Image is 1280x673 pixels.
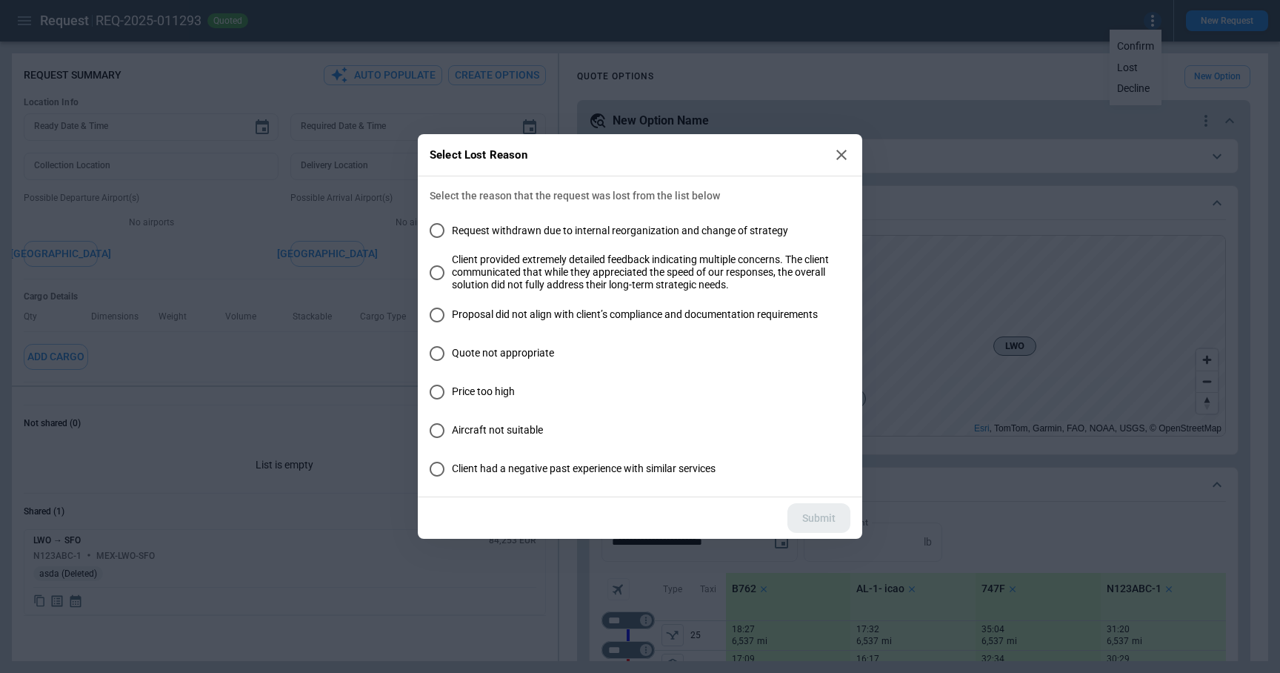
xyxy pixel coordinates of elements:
[418,134,862,176] h2: Select Lost Reason
[452,385,515,398] span: Price too high
[452,253,839,291] span: Client provided extremely detailed feedback indicating multiple concerns. The client communicated...
[430,188,850,203] label: Select the reason that the request was lost from the list below
[452,463,716,475] span: Client had a negative past experience with similar services
[452,225,788,237] span: Request withdrawn due to internal reorganization and change of strategy
[452,308,818,321] span: Proposal did not align with client’s compliance and documentation requirements
[452,424,543,437] span: Aircraft not suitable
[452,347,554,359] span: Quote not appropriate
